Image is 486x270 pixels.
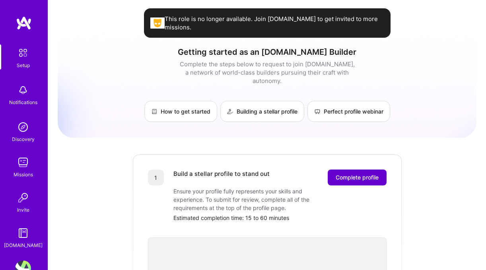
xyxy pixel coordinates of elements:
div: 1 [148,170,164,185]
div: Invite [17,206,29,214]
img: logo [16,16,32,30]
div: Ensure your profile fully represents your skills and experience. To submit for review, complete a... [173,187,332,212]
img: How to get started [151,108,157,115]
div: [DOMAIN_NAME] [4,241,43,249]
span: Complete profile [336,174,379,181]
img: setup [15,44,31,61]
div: Build a stellar profile to stand out [173,170,270,185]
div: Missions [14,170,33,179]
a: Building a stellar profile [220,101,304,122]
img: Company Logo [150,17,165,28]
img: teamwork [15,154,31,170]
img: Invite [15,190,31,206]
span: This role is no longer available. Join [DOMAIN_NAME] to get invited to more missions. [165,15,384,31]
img: discovery [15,119,31,135]
a: How to get started [144,101,217,122]
div: Estimated completion time: 15 to 60 minutes [173,214,387,222]
img: Perfect profile webinar [314,108,321,115]
div: Setup [17,61,30,69]
a: Perfect profile webinar [307,101,390,122]
div: Notifications [9,98,37,106]
div: Complete the steps below to request to join [DOMAIN_NAME], a network of world-class builders purs... [178,60,357,85]
img: Building a stellar profile [227,108,233,115]
img: guide book [15,225,31,241]
img: bell [15,82,31,98]
h1: Getting started as an [DOMAIN_NAME] Builder [58,47,476,57]
div: Discovery [12,135,35,143]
